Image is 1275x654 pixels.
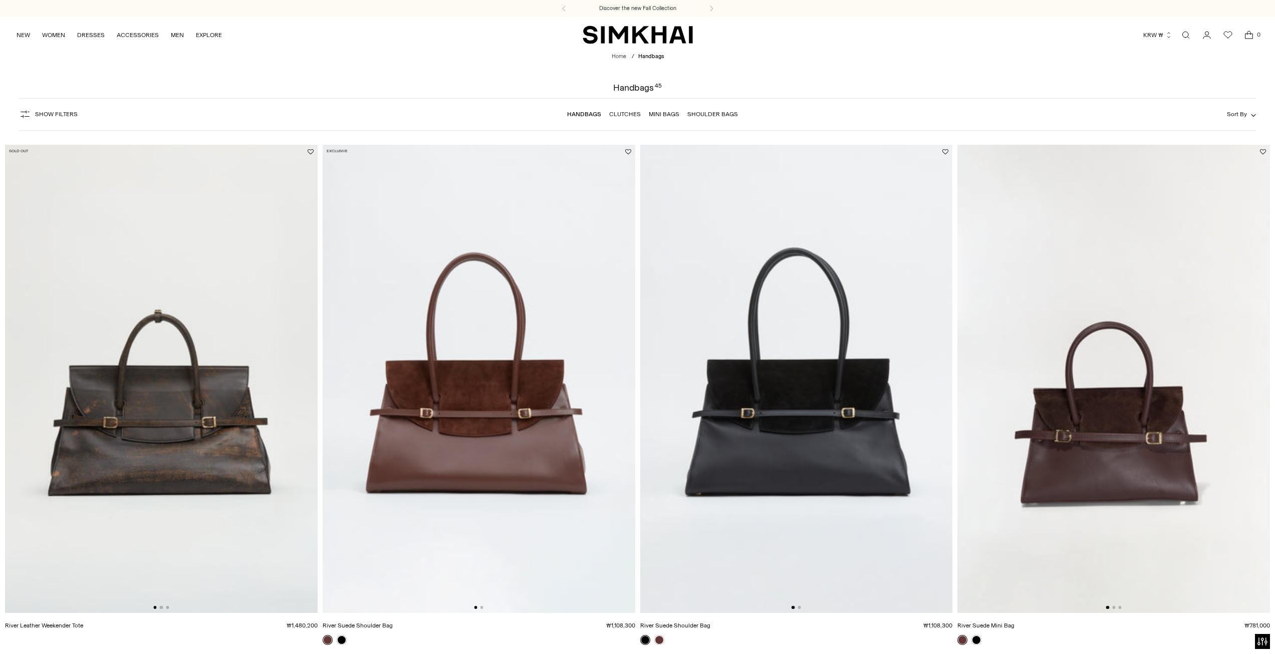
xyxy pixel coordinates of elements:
[638,53,664,60] span: Handbags
[17,24,30,46] a: NEW
[323,622,393,629] a: River Suede Shoulder Bag
[1143,24,1172,46] button: KRW ₩
[798,606,801,609] button: Go to slide 2
[35,111,78,118] span: Show Filters
[612,53,626,60] a: Home
[1197,25,1217,45] a: Go to the account page
[649,111,679,118] a: Mini Bags
[160,606,163,609] button: Go to slide 2
[942,149,948,155] button: Add to Wishlist
[153,606,156,609] button: Go to slide 1
[1176,25,1196,45] a: Open search modal
[1260,149,1266,155] button: Add to Wishlist
[1106,606,1109,609] button: Go to slide 1
[196,24,222,46] a: EXPLORE
[599,5,676,13] a: Discover the new Fall Collection
[42,24,65,46] a: WOMEN
[1112,606,1115,609] button: Go to slide 2
[612,53,664,61] nav: breadcrumbs
[957,145,1270,613] img: River Suede Mini Bag
[609,111,641,118] a: Clutches
[1254,30,1263,39] span: 0
[323,145,635,613] img: River Suede Shoulder Bag
[640,145,953,613] img: River Suede Shoulder Bag
[117,24,159,46] a: ACCESSORIES
[583,25,693,45] a: SIMKHAI
[567,111,601,118] a: Handbags
[625,149,631,155] button: Add to Wishlist
[171,24,184,46] a: MEN
[655,83,662,92] div: 45
[1239,25,1259,45] a: Open cart modal
[474,606,477,609] button: Go to slide 1
[1227,111,1247,118] span: Sort By
[19,106,78,122] button: Show Filters
[687,111,738,118] a: Shoulder Bags
[613,83,662,92] h1: Handbags
[166,606,169,609] button: Go to slide 3
[957,622,1014,629] a: River Suede Mini Bag
[480,606,483,609] button: Go to slide 2
[640,622,710,629] a: River Suede Shoulder Bag
[792,606,795,609] button: Go to slide 1
[5,145,318,613] img: River Leather Weekender Tote
[77,24,105,46] a: DRESSES
[567,104,738,125] nav: Linked collections
[308,149,314,155] button: Add to Wishlist
[1218,25,1238,45] a: Wishlist
[1118,606,1121,609] button: Go to slide 3
[1227,109,1256,120] button: Sort By
[632,53,634,61] div: /
[5,622,83,629] a: River Leather Weekender Tote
